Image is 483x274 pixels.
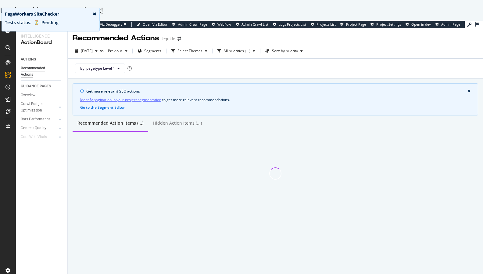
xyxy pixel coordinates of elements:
[5,20,96,26] div: Tests status:
[311,22,336,27] a: Projects List
[340,22,366,27] a: Project Page
[272,49,298,53] div: Sort: by priority
[177,37,181,41] div: arrow-right-arrow-left
[224,49,244,53] div: All priorities
[21,125,57,131] a: Content Quality
[80,97,470,103] div: to get more relevant recommendations .
[245,49,250,53] div: ( ... )
[137,22,168,27] a: Open Viz Editor
[263,46,305,56] button: Sort: by priority
[41,20,59,26] div: Pending
[441,22,460,27] span: Admin Page
[376,22,401,27] span: Project Settings
[177,49,202,53] div: Select Themes
[100,48,106,54] span: vs
[279,22,306,27] span: Logs Projects List
[153,120,202,126] div: Hidden Action Items (...)
[73,33,159,43] div: Recommended Actions
[21,134,47,140] div: Core Web Vitals
[75,64,125,73] button: By: pagetype Level 1
[80,97,161,103] a: Identify pagination in your project segmentation
[21,56,63,63] a: ACTIONS
[346,22,366,27] span: Project Page
[21,65,57,78] div: Recommended Actions
[406,22,431,27] a: Open in dev
[80,66,115,71] span: By: pagetype Level 1
[143,22,168,27] span: Open Viz Editor
[135,46,164,56] button: Segments
[217,22,231,27] span: Webflow
[73,83,478,115] div: info banner
[21,33,63,39] div: Intelligence
[21,65,63,78] a: Recommended Actions
[370,22,401,27] a: Project Settings
[21,134,57,140] a: Core Web Vitals
[21,83,51,90] div: GUIDANCE PAGES
[162,36,175,42] div: leguide
[172,22,207,27] a: Admin Crawl Page
[106,46,130,56] button: Previous
[215,46,258,56] button: All priorities(...)
[21,116,57,122] a: Bots Performance
[21,101,57,114] a: Crawl Budget Optimization
[21,39,63,46] div: ActionBoard
[73,46,100,56] button: [DATE]
[241,22,268,27] span: Admin Crawl List
[5,11,96,17] div: PageWorkers SiteChecker
[81,48,93,53] span: 2025 Aug. 15th
[21,125,46,131] div: Content Quality
[21,101,53,114] div: Crawl Budget Optimization
[80,105,125,110] button: Go to the Segment Editor
[411,22,431,27] span: Open in dev
[106,48,123,53] span: Previous
[435,22,460,27] a: Admin Page
[317,22,336,27] span: Projects List
[273,22,306,27] a: Logs Projects List
[466,88,472,95] button: close banner
[77,120,143,126] div: Recommended Action Items (...)
[169,46,210,56] button: Select Themes
[34,20,39,26] div: ⏳
[236,22,268,27] a: Admin Crawl List
[100,22,122,27] div: Viz Debugger:
[21,92,63,98] a: Overview
[21,92,35,98] div: Overview
[93,11,96,17] div: Close banner permanently
[21,116,50,122] div: Bots Performance
[86,89,468,94] div: Get more relevant SEO actions
[21,83,63,90] a: GUIDANCE PAGES
[21,56,36,63] div: ACTIONS
[212,22,231,27] a: Webflow
[144,48,161,53] span: Segments
[178,22,207,27] span: Admin Crawl Page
